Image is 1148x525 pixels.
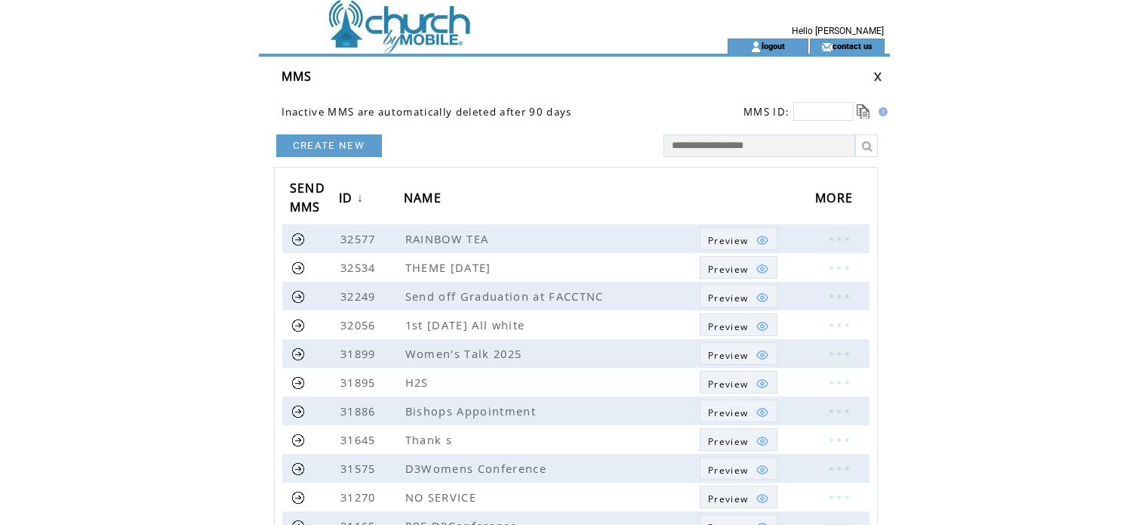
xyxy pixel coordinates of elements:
a: Preview [700,342,777,365]
span: 31270 [340,489,380,505]
img: eye.png [756,406,769,419]
img: eye.png [756,233,769,247]
a: Preview [700,400,777,422]
span: MORE [815,186,857,214]
img: eye.png [756,291,769,304]
span: NO SERVICE [405,489,480,505]
span: Show MMS preview [708,464,748,477]
a: Preview [700,227,777,250]
a: Preview [700,256,777,279]
a: Preview [700,428,777,451]
span: Women's Talk 2025 [405,346,526,361]
a: Preview [700,486,777,508]
span: NAME [404,186,445,214]
a: ID↓ [339,185,368,213]
span: 32577 [340,231,380,246]
span: Show MMS preview [708,349,748,362]
a: Preview [700,371,777,394]
span: D3Womens Conference [405,461,550,476]
span: ID [339,186,357,214]
span: 32249 [340,289,380,304]
img: eye.png [756,434,769,448]
span: Send off Graduation at FACCTNC [405,289,608,304]
a: logout [762,41,785,51]
span: 31575 [340,461,380,476]
span: Show MMS preview [708,263,748,276]
span: Show MMS preview [708,406,748,419]
span: 31895 [340,375,380,390]
span: H2S [405,375,432,390]
img: eye.png [756,320,769,333]
span: MMS [282,68,312,85]
a: contact us [833,41,873,51]
img: eye.png [756,492,769,505]
span: 32056 [340,317,380,332]
span: Hello [PERSON_NAME] [792,26,884,36]
span: Show MMS preview [708,378,748,391]
span: Show MMS preview [708,320,748,333]
img: eye.png [756,348,769,362]
img: contact_us_icon.gif [821,41,833,53]
a: Preview [700,313,777,336]
span: Show MMS preview [708,435,748,448]
img: eye.png [756,377,769,391]
a: Preview [700,457,777,480]
span: Inactive MMS are automatically deleted after 90 days [282,105,572,119]
img: account_icon.gif [750,41,762,53]
span: MMS ID: [743,105,789,119]
span: Show MMS preview [708,493,748,505]
span: THEME [DATE] [405,260,495,275]
a: CREATE NEW [276,134,382,157]
span: Thank s [405,432,456,447]
img: eye.png [756,463,769,477]
img: eye.png [756,262,769,276]
span: Bishops Appointment [405,403,540,418]
a: Preview [700,285,777,307]
span: 1st [DATE] All white [405,317,529,332]
span: Show MMS preview [708,292,748,304]
span: SEND MMS [290,176,325,223]
span: 31899 [340,346,380,361]
span: 31886 [340,403,380,418]
a: NAME [404,185,449,213]
img: help.gif [874,107,888,116]
span: Show MMS preview [708,234,748,247]
span: 32534 [340,260,380,275]
span: RAINBOW TEA [405,231,493,246]
span: 31645 [340,432,380,447]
